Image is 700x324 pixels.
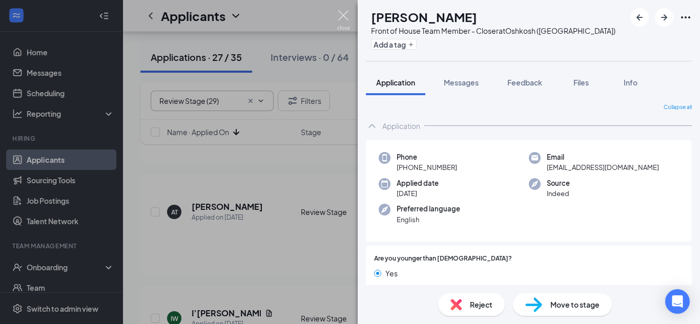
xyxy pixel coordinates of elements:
[547,162,659,172] span: [EMAIL_ADDRESS][DOMAIN_NAME]
[397,204,460,214] span: Preferred language
[371,8,477,26] h1: [PERSON_NAME]
[397,152,457,162] span: Phone
[630,8,649,27] button: ArrowLeftNew
[470,299,492,310] span: Reject
[397,188,439,199] span: [DATE]
[658,11,670,24] svg: ArrowRight
[382,121,420,131] div: Application
[397,214,460,225] span: English
[366,120,378,132] svg: ChevronUp
[550,299,600,310] span: Move to stage
[664,103,692,112] span: Collapse all
[385,268,398,279] span: Yes
[371,26,615,36] div: Front of House Team Member - Closer at Oshkosh ([GEOGRAPHIC_DATA])
[507,78,542,87] span: Feedback
[547,188,570,199] span: Indeed
[444,78,479,87] span: Messages
[397,162,457,172] span: [PHONE_NUMBER]
[371,39,417,50] button: PlusAdd a tag
[376,78,415,87] span: Application
[624,78,637,87] span: Info
[397,178,439,188] span: Applied date
[665,289,690,314] div: Open Intercom Messenger
[573,78,589,87] span: Files
[655,8,673,27] button: ArrowRight
[680,11,692,24] svg: Ellipses
[547,152,659,162] span: Email
[374,254,512,264] span: Are you younger than [DEMOGRAPHIC_DATA]?
[633,11,646,24] svg: ArrowLeftNew
[385,283,395,294] span: No
[408,41,414,48] svg: Plus
[547,178,570,188] span: Source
